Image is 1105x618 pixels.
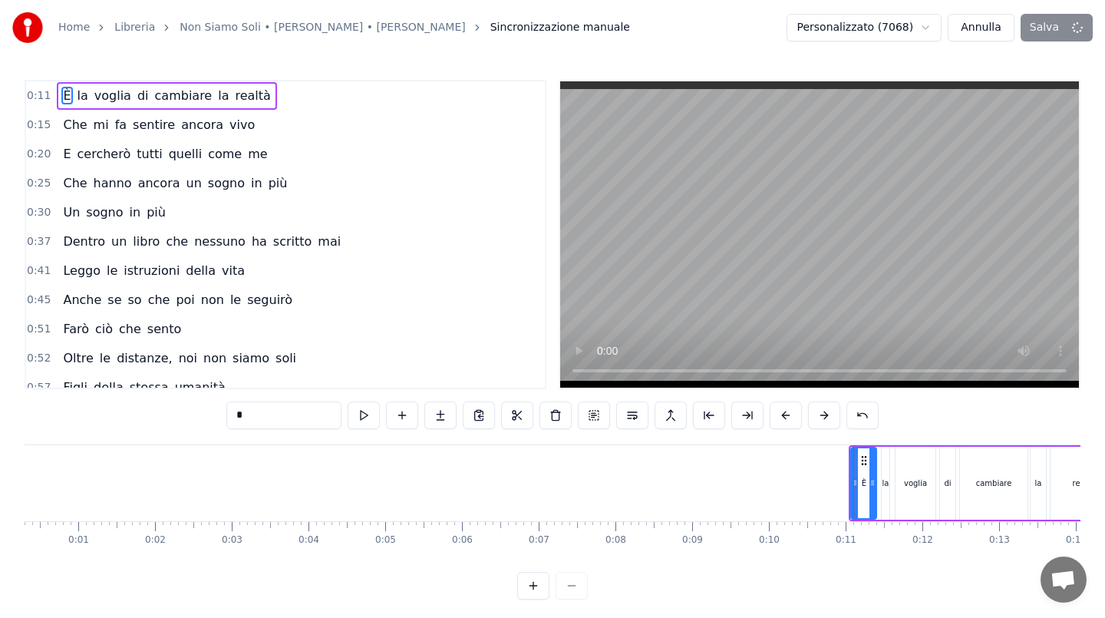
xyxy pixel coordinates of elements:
[912,534,933,547] div: 0:12
[27,263,51,279] span: 0:41
[249,174,264,192] span: in
[316,233,342,250] span: mai
[127,291,143,309] span: so
[92,378,125,396] span: della
[98,349,112,367] span: le
[228,116,256,134] span: vivo
[61,291,103,309] span: Anche
[145,534,166,547] div: 0:02
[233,87,272,104] span: realtà
[76,87,90,104] span: la
[146,320,183,338] span: sento
[231,349,271,367] span: siamo
[61,262,102,279] span: Leggo
[105,262,119,279] span: le
[202,349,228,367] span: non
[27,176,51,191] span: 0:25
[58,20,630,35] nav: breadcrumb
[84,203,124,221] span: sogno
[27,205,51,220] span: 0:30
[61,349,94,367] span: Oltre
[216,87,230,104] span: la
[27,292,51,308] span: 0:45
[250,233,269,250] span: ha
[122,262,181,279] span: istruzioni
[27,147,51,162] span: 0:20
[93,87,133,104] span: voglia
[27,351,51,366] span: 0:52
[193,233,247,250] span: nessuno
[267,174,289,192] span: più
[862,478,866,489] div: È
[452,534,473,547] div: 0:06
[92,174,134,192] span: hanno
[147,291,172,309] span: che
[61,378,89,396] span: Figli
[229,291,242,309] span: le
[976,478,1012,489] div: cambiare
[61,203,81,221] span: Un
[128,378,170,396] span: stessa
[948,14,1014,41] button: Annulla
[904,478,927,489] div: voglia
[135,145,163,163] span: tutti
[222,534,242,547] div: 0:03
[177,349,199,367] span: noi
[490,20,630,35] span: Sincronizzazione manuale
[136,87,150,104] span: di
[299,534,319,547] div: 0:04
[131,116,176,134] span: sentire
[185,174,203,192] span: un
[605,534,626,547] div: 0:08
[180,20,466,35] a: Non Siamo Soli • [PERSON_NAME] • [PERSON_NAME]
[989,534,1010,547] div: 0:13
[167,145,203,163] span: quelli
[61,233,107,250] span: Dentro
[220,262,246,279] span: vita
[61,87,72,104] span: È
[180,116,225,134] span: ancora
[94,320,114,338] span: ciò
[114,116,128,134] span: fa
[117,320,143,338] span: che
[128,203,143,221] span: in
[92,116,110,134] span: mi
[12,12,43,43] img: youka
[153,87,214,104] span: cambiare
[274,349,298,367] span: soli
[131,233,161,250] span: libro
[137,174,182,192] span: ancora
[61,145,72,163] span: E
[115,349,173,367] span: distanze,
[164,233,190,250] span: che
[174,291,196,309] span: poi
[184,262,217,279] span: della
[68,534,89,547] div: 0:01
[61,320,91,338] span: Farò
[61,174,88,192] span: Che
[76,145,133,163] span: cercherò
[200,291,226,309] span: non
[836,534,856,547] div: 0:11
[206,174,246,192] span: sogno
[529,534,549,547] div: 0:07
[110,233,128,250] span: un
[1035,478,1042,489] div: la
[246,291,294,309] span: seguirò
[27,380,51,395] span: 0:57
[114,20,155,35] a: Libreria
[106,291,123,309] span: se
[246,145,269,163] span: me
[759,534,780,547] div: 0:10
[27,322,51,337] span: 0:51
[682,534,703,547] div: 0:09
[27,234,51,250] span: 0:37
[944,478,951,489] div: di
[375,534,396,547] div: 0:05
[206,145,243,163] span: come
[27,117,51,133] span: 0:15
[1041,557,1087,603] a: Aprire la chat
[1073,478,1095,489] div: realtà
[272,233,314,250] span: scritto
[1066,534,1087,547] div: 0:14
